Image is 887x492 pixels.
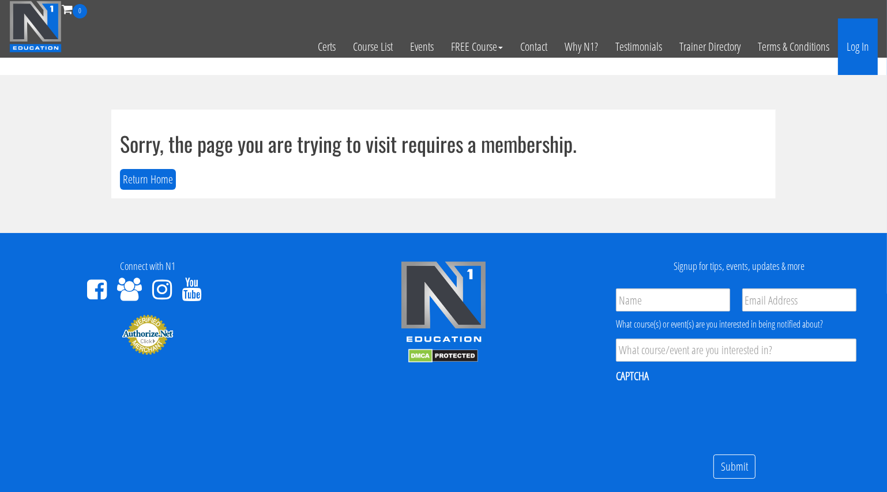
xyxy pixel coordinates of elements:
h4: Signup for tips, events, updates & more [600,261,878,272]
img: n1-education [9,1,62,52]
label: CAPTCHA [616,369,649,384]
a: Why N1? [556,18,607,75]
h4: Connect with N1 [9,261,287,272]
img: n1-edu-logo [400,261,487,346]
a: Trainer Directory [671,18,749,75]
a: Log In [838,18,878,75]
a: Contact [512,18,556,75]
div: What course(s) or event(s) are you interested in being notified about? [616,317,856,331]
a: Testimonials [607,18,671,75]
input: What course/event are you interested in? [616,339,856,362]
a: Certs [309,18,344,75]
button: Return Home [120,169,176,190]
span: 0 [73,4,87,18]
input: Email Address [742,288,856,311]
a: Events [401,18,442,75]
input: Name [616,288,730,311]
a: 0 [62,1,87,17]
a: Course List [344,18,401,75]
input: Submit [713,455,756,479]
img: DMCA.com Protection Status [408,349,478,363]
a: Terms & Conditions [749,18,838,75]
h1: Sorry, the page you are trying to visit requires a membership. [120,132,767,155]
img: Authorize.Net Merchant - Click to Verify [122,314,174,355]
a: FREE Course [442,18,512,75]
iframe: reCAPTCHA [616,391,791,436]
